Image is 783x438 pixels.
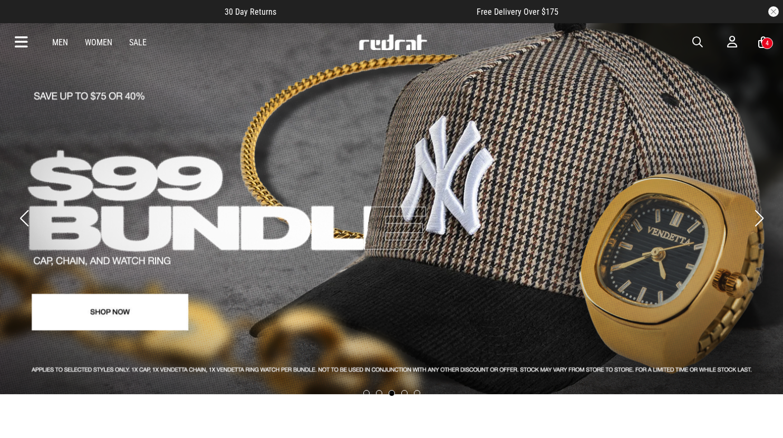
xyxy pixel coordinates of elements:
span: 30 Day Returns [225,7,276,17]
div: 4 [766,40,769,47]
button: Next slide [752,207,766,230]
button: Previous slide [17,207,31,230]
a: Sale [129,37,147,47]
img: Redrat logo [358,34,428,50]
a: Women [85,37,112,47]
iframe: Customer reviews powered by Trustpilot [297,6,456,17]
a: 4 [758,37,768,48]
span: Free Delivery Over $175 [477,7,558,17]
a: Men [52,37,68,47]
